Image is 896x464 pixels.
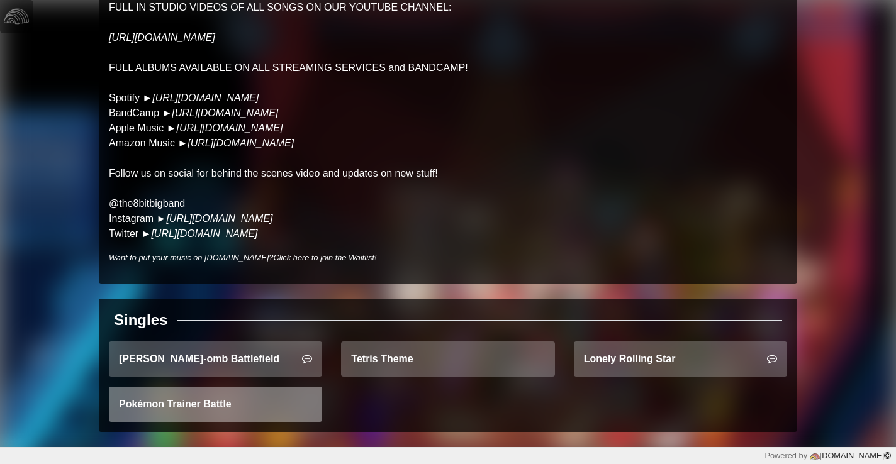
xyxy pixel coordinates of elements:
[109,387,322,422] a: Pokémon Trainer Battle
[166,213,272,224] a: [URL][DOMAIN_NAME]
[151,228,257,239] a: [URL][DOMAIN_NAME]
[273,253,376,262] a: Click here to join the Waitlist!
[574,341,787,377] a: Lonely Rolling Star
[109,253,377,262] i: Want to put your music on [DOMAIN_NAME]?
[764,450,891,461] div: Powered by
[109,32,215,43] a: [URL][DOMAIN_NAME]
[152,92,259,103] a: [URL][DOMAIN_NAME]
[114,309,167,331] div: Singles
[807,451,891,460] a: [DOMAIN_NAME]
[4,4,29,29] img: logo-white-4c48a5e4bebecaebe01ca5a9d34031cfd3d4ef9ae749242e8c4bf12ef99f53e8.png
[109,341,322,377] a: [PERSON_NAME]-omb Battlefield
[341,341,554,377] a: Tetris Theme
[176,123,283,133] a: [URL][DOMAIN_NAME]
[188,138,294,148] a: [URL][DOMAIN_NAME]
[172,108,278,118] a: [URL][DOMAIN_NAME]
[810,451,820,461] img: logo-color-e1b8fa5219d03fcd66317c3d3cfaab08a3c62fe3c3b9b34d55d8365b78b1766b.png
